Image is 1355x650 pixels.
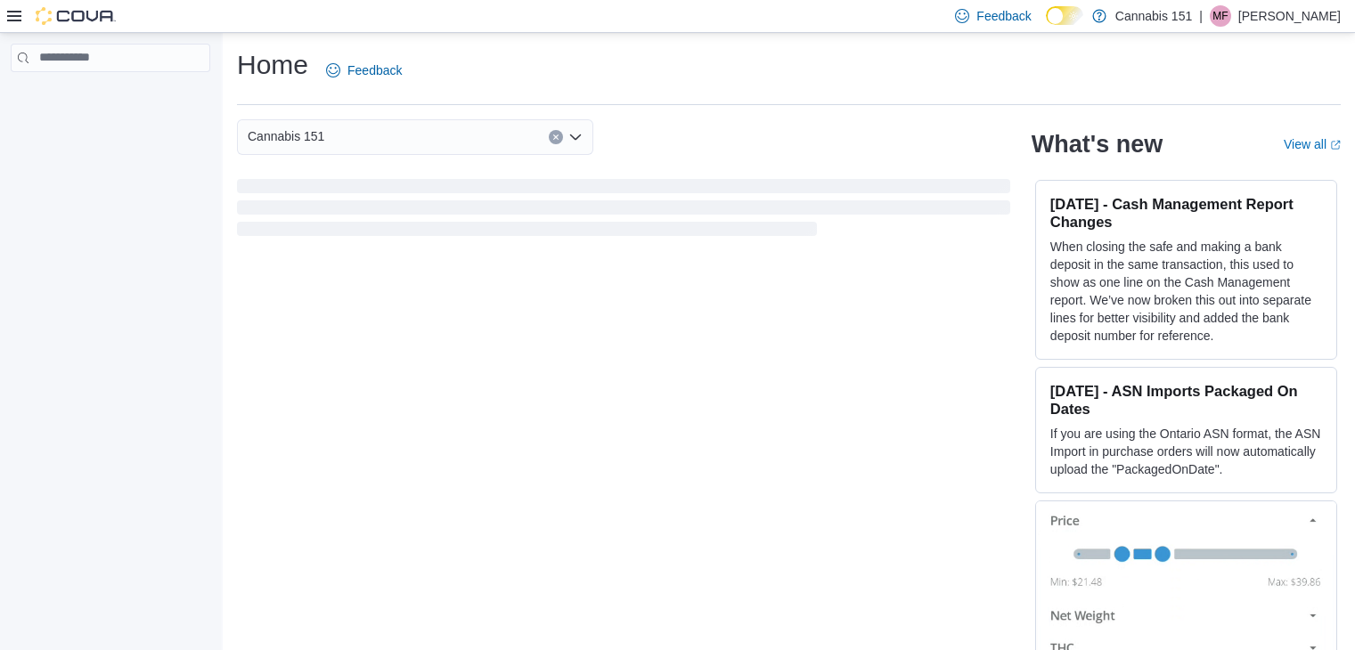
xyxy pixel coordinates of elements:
div: Michael Fronte [1210,5,1231,27]
p: Cannabis 151 [1115,5,1192,27]
span: Feedback [976,7,1031,25]
span: Cannabis 151 [248,126,324,147]
h3: [DATE] - Cash Management Report Changes [1050,195,1322,231]
img: Cova [36,7,116,25]
a: View allExternal link [1284,137,1341,151]
button: Clear input [549,130,563,144]
h2: What's new [1032,130,1163,158]
p: | [1199,5,1203,27]
button: Open list of options [568,130,583,144]
p: If you are using the Ontario ASN format, the ASN Import in purchase orders will now automatically... [1050,425,1322,478]
p: [PERSON_NAME] [1238,5,1341,27]
span: Feedback [347,61,402,79]
h3: [DATE] - ASN Imports Packaged On Dates [1050,382,1322,418]
span: Dark Mode [1046,25,1047,26]
nav: Complex example [11,76,210,118]
span: MF [1212,5,1228,27]
input: Dark Mode [1046,6,1083,25]
span: Loading [237,183,1010,240]
a: Feedback [319,53,409,88]
svg: External link [1330,140,1341,150]
h1: Home [237,47,308,83]
p: When closing the safe and making a bank deposit in the same transaction, this used to show as one... [1050,238,1322,345]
